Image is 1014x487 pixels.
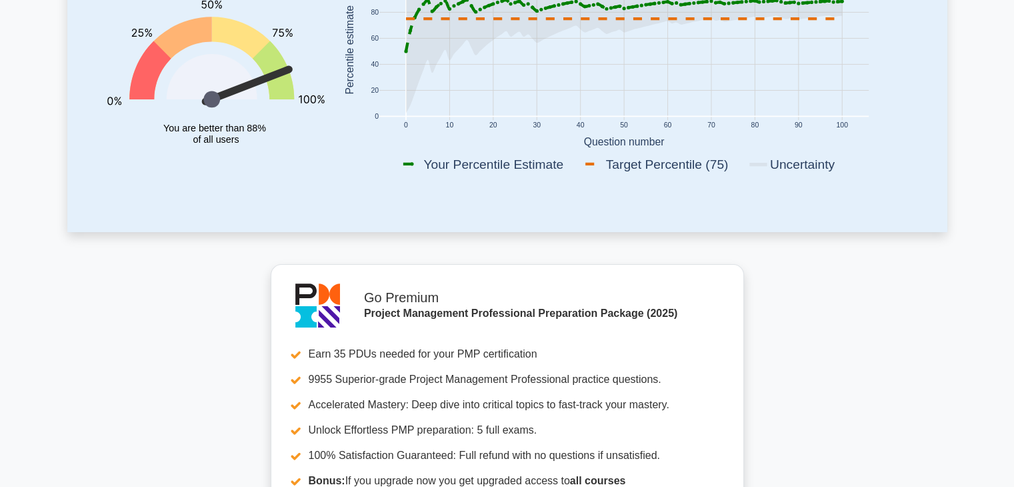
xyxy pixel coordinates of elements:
[663,122,671,129] text: 60
[533,122,541,129] text: 30
[371,61,379,68] text: 40
[620,122,628,129] text: 50
[371,9,379,16] text: 80
[707,122,715,129] text: 70
[794,122,802,129] text: 90
[371,35,379,42] text: 60
[445,122,453,129] text: 10
[583,136,664,147] text: Question number
[751,122,759,129] text: 80
[193,134,239,145] tspan: of all users
[371,87,379,95] text: 20
[163,123,266,133] tspan: You are better than 88%
[343,5,355,95] text: Percentile estimate
[836,122,848,129] text: 100
[489,122,497,129] text: 20
[576,122,584,129] text: 40
[403,122,407,129] text: 0
[375,113,379,121] text: 0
